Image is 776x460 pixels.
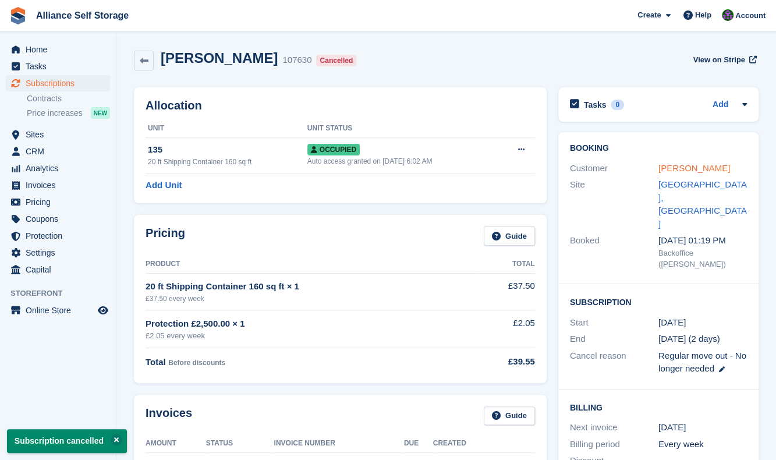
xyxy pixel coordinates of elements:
[658,351,746,374] span: Regular move out - No longer needed
[570,438,658,451] div: Billing period
[26,143,95,160] span: CRM
[484,406,535,426] a: Guide
[146,99,535,112] h2: Allocation
[658,163,730,173] a: [PERSON_NAME]
[148,157,307,167] div: 20 ft Shipping Container 160 sq ft
[26,75,95,91] span: Subscriptions
[570,316,658,330] div: Start
[91,107,110,119] div: NEW
[26,41,95,58] span: Home
[146,434,206,453] th: Amount
[570,421,658,434] div: Next invoice
[584,100,607,110] h2: Tasks
[26,302,95,319] span: Online Store
[146,119,307,138] th: Unit
[26,245,95,261] span: Settings
[161,50,278,66] h2: [PERSON_NAME]
[9,7,27,24] img: stora-icon-8386f47178a22dfd0bd8f6a31ec36ba5ce8667c1dd55bd0f319d3a0aa187defe.svg
[713,98,728,112] a: Add
[146,330,477,342] div: £2.05 every week
[27,107,110,119] a: Price increases NEW
[282,54,311,67] div: 107630
[146,227,185,246] h2: Pricing
[10,288,116,299] span: Storefront
[316,55,356,66] div: Cancelled
[404,434,433,453] th: Due
[26,160,95,176] span: Analytics
[6,177,110,193] a: menu
[688,50,759,69] a: View on Stripe
[26,126,95,143] span: Sites
[96,303,110,317] a: Preview store
[570,162,658,175] div: Customer
[6,194,110,210] a: menu
[693,54,745,66] span: View on Stripe
[274,434,403,453] th: Invoice Number
[637,9,661,21] span: Create
[26,194,95,210] span: Pricing
[6,211,110,227] a: menu
[26,261,95,278] span: Capital
[6,261,110,278] a: menu
[146,293,477,304] div: £37.50 every week
[26,211,95,227] span: Coupons
[206,434,274,453] th: Status
[611,100,624,110] div: 0
[6,302,110,319] a: menu
[477,255,535,274] th: Total
[477,273,535,310] td: £37.50
[27,108,83,119] span: Price increases
[6,58,110,75] a: menu
[6,126,110,143] a: menu
[658,421,747,434] div: [DATE]
[658,438,747,451] div: Every week
[146,357,166,367] span: Total
[6,75,110,91] a: menu
[146,179,182,192] a: Add Unit
[6,143,110,160] a: menu
[658,316,686,330] time: 2025-09-12 00:00:00 UTC
[658,247,747,270] div: Backoffice ([PERSON_NAME])
[477,355,535,369] div: £39.55
[695,9,711,21] span: Help
[6,245,110,261] a: menu
[570,178,658,231] div: Site
[27,93,110,104] a: Contracts
[735,10,766,22] span: Account
[307,156,498,167] div: Auto access granted on [DATE] 6:02 AM
[658,179,747,229] a: [GEOGRAPHIC_DATA], [GEOGRAPHIC_DATA]
[570,401,747,413] h2: Billing
[570,144,747,153] h2: Booking
[26,228,95,244] span: Protection
[307,144,360,155] span: Occupied
[168,359,225,367] span: Before discounts
[477,310,535,348] td: £2.05
[6,160,110,176] a: menu
[307,119,498,138] th: Unit Status
[146,317,477,331] div: Protection £2,500.00 × 1
[146,406,192,426] h2: Invoices
[570,349,658,376] div: Cancel reason
[570,332,658,346] div: End
[433,434,535,453] th: Created
[722,9,734,21] img: Romilly Norton
[6,41,110,58] a: menu
[31,6,133,25] a: Alliance Self Storage
[570,296,747,307] h2: Subscription
[146,255,477,274] th: Product
[146,280,477,293] div: 20 ft Shipping Container 160 sq ft × 1
[7,429,127,453] p: Subscription cancelled
[570,234,658,270] div: Booked
[148,143,307,157] div: 135
[6,228,110,244] a: menu
[658,234,747,247] div: [DATE] 01:19 PM
[26,177,95,193] span: Invoices
[658,334,720,344] span: [DATE] (2 days)
[26,58,95,75] span: Tasks
[484,227,535,246] a: Guide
